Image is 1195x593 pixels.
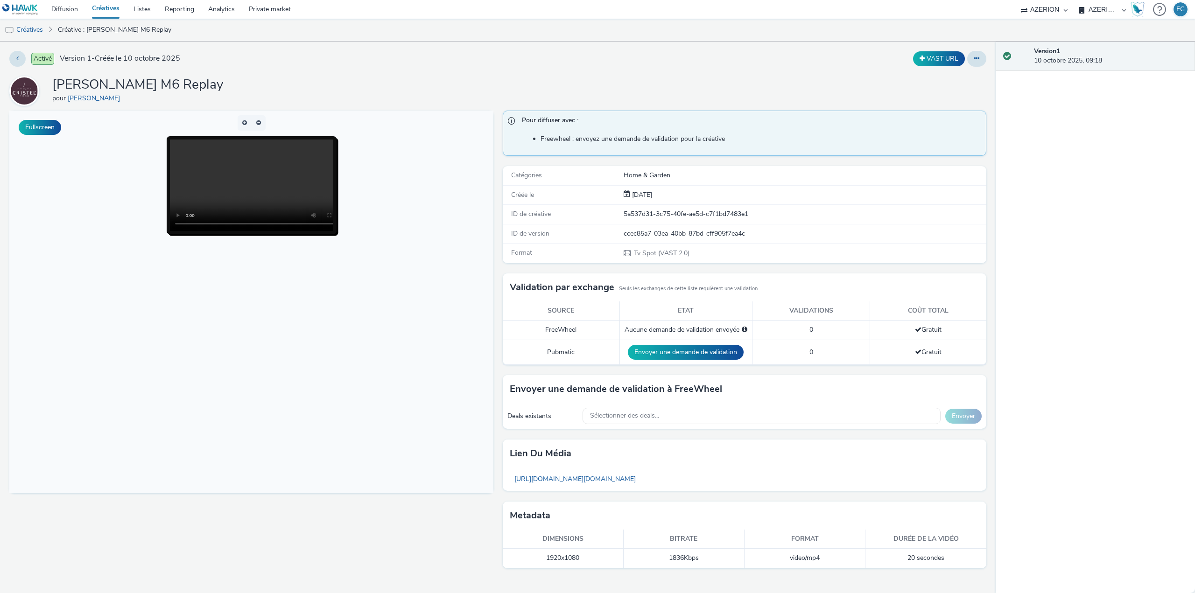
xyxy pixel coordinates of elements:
td: video/mp4 [745,549,865,568]
a: Cristel [9,86,43,95]
strong: Version 1 [1034,47,1060,56]
span: [DATE] [630,190,652,199]
th: Dimensions [503,530,624,549]
span: pour [52,94,68,103]
span: Sélectionner des deals... [590,412,659,420]
span: Créée le [511,190,534,199]
h3: Lien du média [510,446,571,460]
li: Freewheel : envoyez une demande de validation pour la créative [541,134,982,144]
img: tv [5,26,14,35]
a: [URL][DOMAIN_NAME][DOMAIN_NAME] [510,470,640,488]
a: [PERSON_NAME] [68,94,124,103]
td: Pubmatic [503,340,620,364]
a: Créative : [PERSON_NAME] M6 Replay [53,19,176,41]
th: Bitrate [624,530,745,549]
th: Durée de la vidéo [865,530,986,549]
td: 1920x1080 [503,549,624,568]
span: 0 [809,325,813,334]
h3: Envoyer une demande de validation à FreeWheel [510,382,722,396]
small: Seuls les exchanges de cette liste requièrent une validation [619,285,758,293]
img: Cristel [11,77,38,105]
span: Tv Spot (VAST 2.0) [633,249,689,258]
span: ID de version [511,229,549,238]
button: Fullscreen [19,120,61,135]
span: 0 [809,348,813,356]
td: FreeWheel [503,321,620,340]
button: VAST URL [913,51,965,66]
th: Source [503,301,620,321]
h3: Metadata [510,509,550,523]
button: Envoyer [945,409,982,424]
td: 1836 Kbps [624,549,745,568]
div: 10 octobre 2025, 09:18 [1034,47,1188,66]
span: Catégories [511,171,542,180]
span: Pour diffuser avec : [522,116,977,128]
th: Format [745,530,865,549]
span: Gratuit [915,348,942,356]
span: Version 1 - Créée le 10 octobre 2025 [60,53,180,64]
th: Validations [752,301,870,321]
div: Dupliquer la créative en un VAST URL [911,51,967,66]
div: Aucune demande de validation envoyée [625,325,747,335]
td: 20 secondes [865,549,986,568]
th: Coût total [870,301,987,321]
span: ID de créative [511,209,551,218]
button: Envoyer une demande de validation [628,345,744,360]
span: Format [511,248,532,257]
img: Hawk Academy [1131,2,1145,17]
a: Hawk Academy [1131,2,1148,17]
div: EG [1176,2,1185,16]
div: 5a537d31-3c75-40fe-ae5d-c7f1bd7483e1 [624,209,986,219]
span: Activé [31,53,54,65]
h3: Validation par exchange [510,280,614,294]
span: Gratuit [915,325,942,334]
div: Deals existants [507,412,578,421]
h1: [PERSON_NAME] M6 Replay [52,76,223,94]
div: ccec85a7-03ea-40bb-87bd-cff905f7ea4c [624,229,986,238]
img: undefined Logo [2,4,38,15]
div: Création 10 octobre 2025, 09:18 [630,190,652,200]
div: Sélectionnez un deal ci-dessous et cliquez sur Envoyer pour envoyer une demande de validation à F... [742,325,747,335]
div: Home & Garden [624,171,986,180]
th: Etat [619,301,752,321]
